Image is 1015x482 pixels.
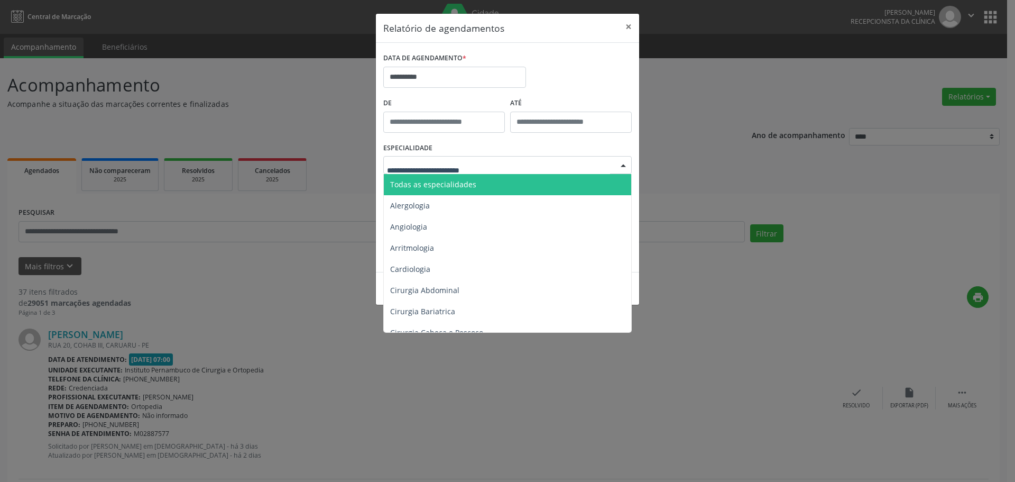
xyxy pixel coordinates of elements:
span: Cirurgia Cabeça e Pescoço [390,328,483,338]
h5: Relatório de agendamentos [383,21,504,35]
label: ESPECIALIDADE [383,140,432,157]
span: Alergologia [390,201,430,211]
label: DATA DE AGENDAMENTO [383,50,466,67]
label: ATÉ [510,95,632,112]
span: Arritmologia [390,243,434,253]
span: Cardiologia [390,264,430,274]
span: Cirurgia Abdominal [390,285,459,295]
span: Angiologia [390,222,427,232]
label: De [383,95,505,112]
button: Close [618,14,639,40]
span: Todas as especialidades [390,179,476,189]
span: Cirurgia Bariatrica [390,306,455,316]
